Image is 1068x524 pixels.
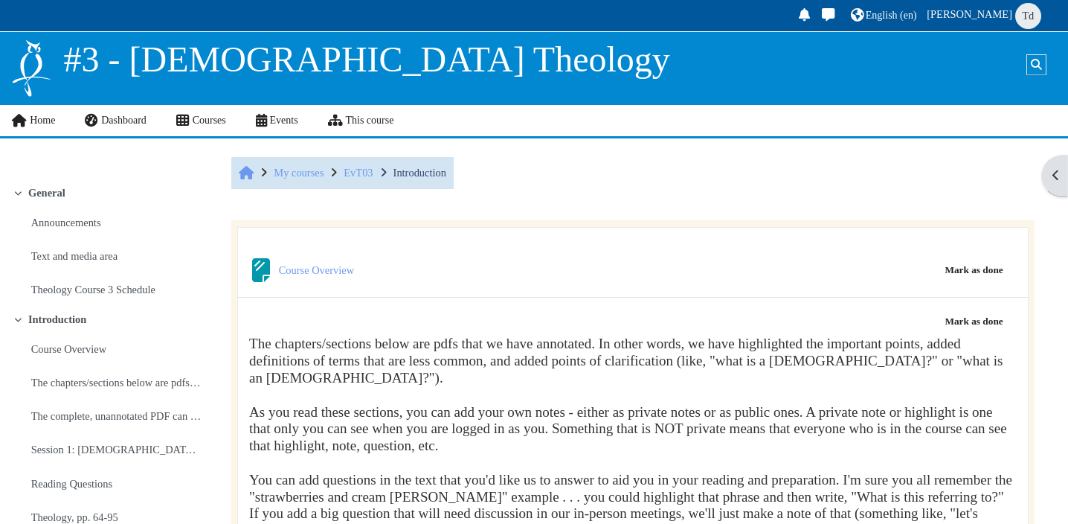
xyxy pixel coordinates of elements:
[10,105,393,136] nav: Site links
[933,309,1014,333] button: Mark The chapters/sections below are pdfs that we have ... as done
[70,105,161,136] a: Dashboard
[393,167,446,179] a: Introduction
[933,258,1014,282] button: Mark Course Overview as done
[30,115,55,126] span: Home
[345,115,393,126] span: This course
[31,246,118,266] a: Text and media area
[31,406,202,426] a: The complete, unannotated PDF can be found at the ...
[161,105,241,136] a: Courses
[193,115,226,126] span: Courses
[31,212,101,233] a: Announcements
[1015,3,1041,29] span: Tanya de Ruig
[279,264,354,276] a: Course Overview
[927,8,1012,20] span: [PERSON_NAME]
[818,4,840,28] a: Toggle messaging drawer There are 0 unread conversations
[820,8,837,21] i: Toggle messaging drawer
[270,115,298,126] span: Events
[866,10,917,21] span: English ‎(en)‎
[28,313,86,326] a: Introduction
[13,189,23,196] span: Collapse
[31,339,106,360] a: Course Overview
[241,105,313,136] a: Events
[274,167,324,179] a: My courses
[64,39,670,79] span: #3 - [DEMOGRAPHIC_DATA] Theology
[13,316,23,323] span: Collapse
[31,372,202,393] a: The chapters/sections below are pdfs that we have ...
[313,105,409,136] a: This course
[239,173,254,174] span: Home
[794,4,815,28] div: Show notification window with no new notifications
[28,187,65,199] a: General
[924,1,1046,30] a: User menu
[231,157,454,188] nav: Breadcrumb
[31,279,155,300] a: Theology Course 3 Schedule
[31,439,202,460] a: Session 1: [DEMOGRAPHIC_DATA] and Theology
[849,4,919,28] a: English ‎(en)‎
[31,473,112,494] a: Reading Questions
[344,167,373,179] a: EvT03
[101,115,147,126] span: Dashboard
[10,38,52,98] img: Logo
